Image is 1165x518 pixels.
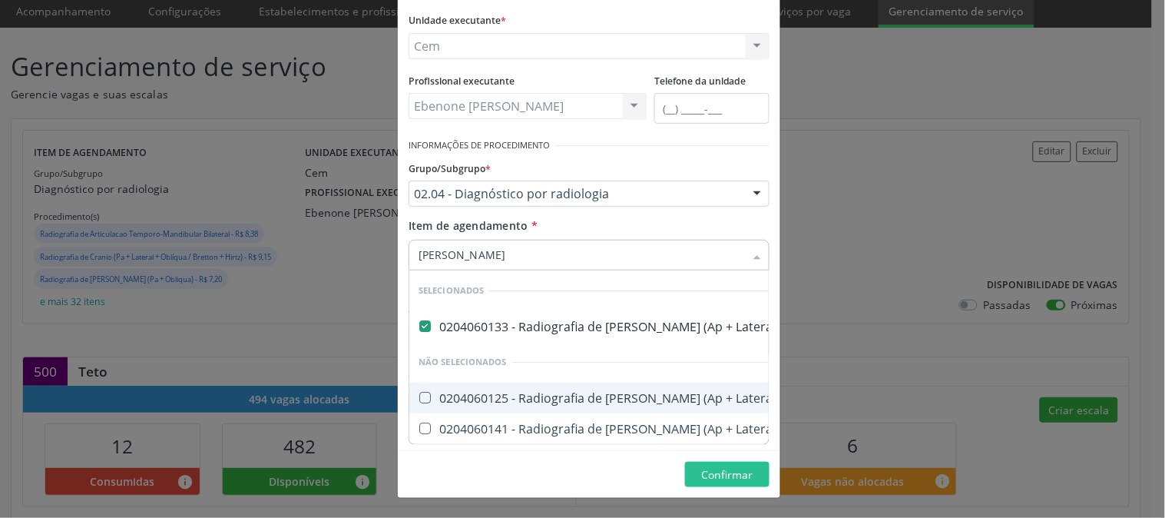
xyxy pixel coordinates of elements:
label: Grupo/Subgrupo [409,157,491,181]
label: Telefone da unidade [654,70,746,94]
div: 0204060133 - Radiografia de [PERSON_NAME] (Ap + Lateral + Axial) [419,320,894,333]
label: Unidade executante [409,9,506,33]
span: Item de agendamento [409,218,528,233]
span: 02.04 - Diagnóstico por radiologia [414,186,738,201]
input: Buscar por procedimento [419,240,744,271]
label: Profissional executante [409,70,515,94]
small: Informações de Procedimento [409,139,550,152]
input: (__) _____-___ [654,93,769,124]
span: Confirmar [702,467,753,482]
div: 0204060125 - Radiografia de [PERSON_NAME] (Ap + Lateral) [419,392,894,404]
div: 0204060141 - Radiografia de [PERSON_NAME] (Ap + Lateral + Obliqua + 3 Axiais) [419,423,894,435]
button: Confirmar [685,462,769,488]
